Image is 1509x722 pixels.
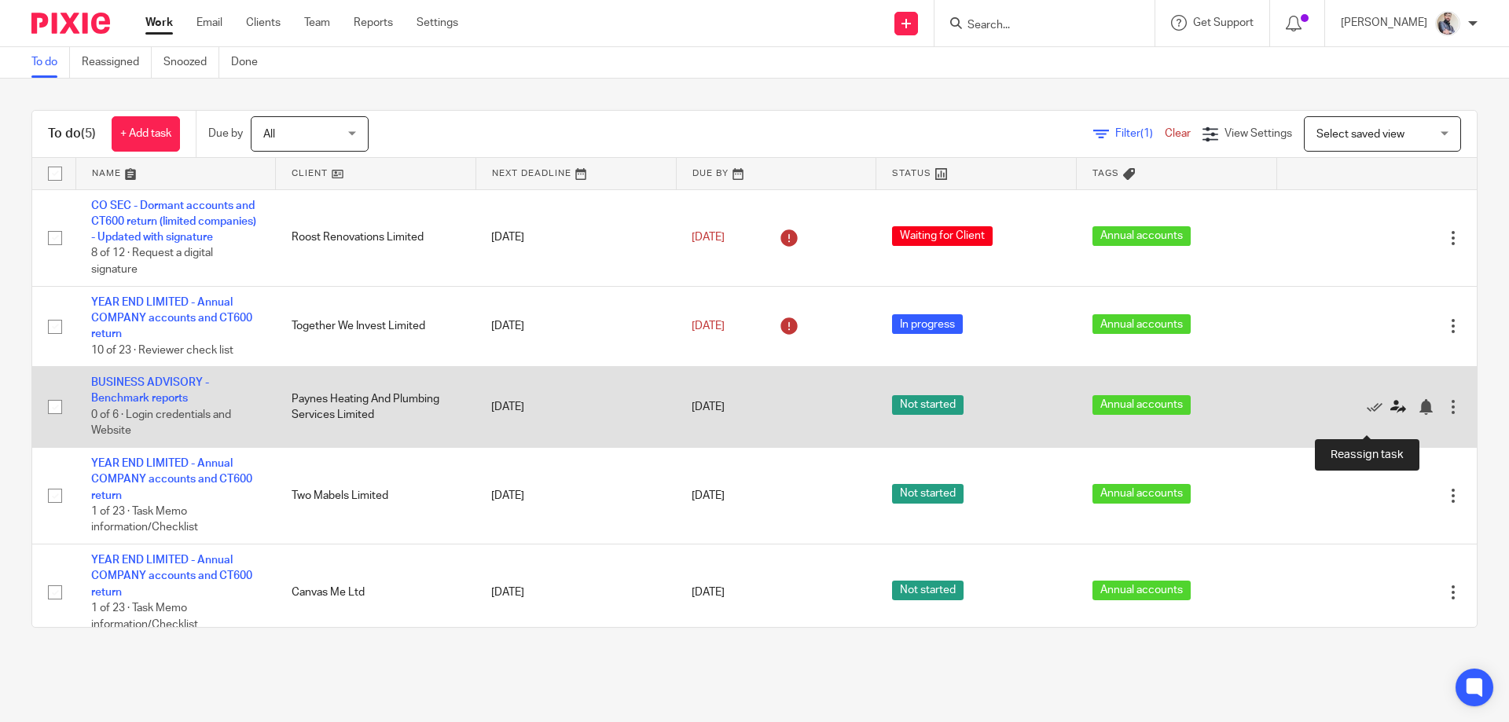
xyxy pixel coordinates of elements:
a: Reassigned [82,47,152,78]
a: Email [196,15,222,31]
input: Search [966,19,1107,33]
a: + Add task [112,116,180,152]
img: Pixie%2002.jpg [1435,11,1460,36]
span: Tags [1092,169,1119,178]
span: Annual accounts [1092,395,1191,415]
span: Annual accounts [1092,226,1191,246]
a: YEAR END LIMITED - Annual COMPANY accounts and CT600 return [91,458,252,501]
span: Not started [892,395,964,415]
span: All [263,129,275,140]
span: Select saved view [1316,129,1404,140]
a: BUSINESS ADVISORY - Benchmark reports [91,377,209,404]
td: [DATE] [475,367,676,448]
span: [DATE] [692,401,725,412]
a: Snoozed [163,47,219,78]
a: CO SEC - Dormant accounts and CT600 return (limited companies) - Updated with signature [91,200,256,244]
span: [DATE] [692,321,725,332]
span: Not started [892,581,964,600]
span: Not started [892,484,964,504]
a: Clients [246,15,281,31]
a: YEAR END LIMITED - Annual COMPANY accounts and CT600 return [91,555,252,598]
img: Pixie [31,13,110,34]
span: Annual accounts [1092,484,1191,504]
span: [DATE] [692,587,725,598]
td: Paynes Heating And Plumbing Services Limited [276,367,476,448]
a: Settings [417,15,458,31]
span: Waiting for Client [892,226,993,246]
p: [PERSON_NAME] [1341,15,1427,31]
span: Filter [1115,128,1165,139]
span: Annual accounts [1092,581,1191,600]
span: (5) [81,127,96,140]
span: Get Support [1193,17,1254,28]
td: [DATE] [475,286,676,367]
td: [DATE] [475,189,676,286]
span: 1 of 23 · Task Memo information/Checklist [91,603,198,630]
span: 1 of 23 · Task Memo information/Checklist [91,506,198,533]
a: Team [304,15,330,31]
a: Work [145,15,173,31]
a: To do [31,47,70,78]
span: View Settings [1224,128,1292,139]
td: Roost Renovations Limited [276,189,476,286]
span: [DATE] [692,490,725,501]
span: 0 of 6 · Login credentials and Website [91,409,231,437]
span: 8 of 12 · Request a digital signature [91,248,213,276]
h1: To do [48,126,96,142]
p: Due by [208,126,243,141]
td: Together We Invest Limited [276,286,476,367]
td: [DATE] [475,447,676,544]
a: Done [231,47,270,78]
a: YEAR END LIMITED - Annual COMPANY accounts and CT600 return [91,297,252,340]
span: Annual accounts [1092,314,1191,334]
span: (1) [1140,128,1153,139]
a: Clear [1165,128,1191,139]
td: Canvas Me Ltd [276,544,476,640]
td: Two Mabels Limited [276,447,476,544]
span: [DATE] [692,232,725,243]
a: Mark as done [1367,399,1390,415]
td: [DATE] [475,544,676,640]
span: 10 of 23 · Reviewer check list [91,345,233,356]
span: In progress [892,314,963,334]
a: Reports [354,15,393,31]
